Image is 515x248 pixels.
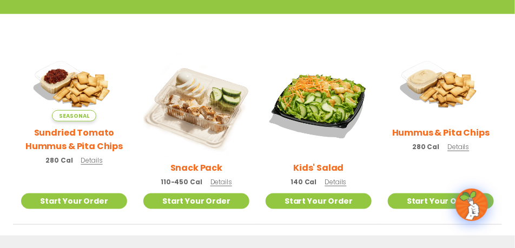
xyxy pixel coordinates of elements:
h2: Sundried Tomato Hummus & Pita Chips [21,126,127,153]
a: Start Your Order [388,193,494,209]
img: Product photo for Snack Pack [143,51,249,157]
img: Product photo for Sundried Tomato Hummus & Pita Chips [21,51,127,122]
a: Start Your Order [21,193,127,209]
a: Start Your Order [266,193,372,209]
h2: Kids' Salad [293,161,344,175]
span: Details [325,177,347,186]
span: Seasonal [52,110,96,122]
span: 280 Cal [45,156,72,165]
span: 110-450 Cal [161,177,202,187]
span: Details [448,142,470,151]
span: 140 Cal [290,177,316,187]
h2: Hummus & Pita Chips [392,126,490,139]
span: 280 Cal [412,142,439,152]
h2: Snack Pack [170,161,222,175]
a: Start Your Order [143,193,249,209]
img: Product photo for Hummus & Pita Chips [388,51,494,122]
img: Product photo for Kids’ Salad [266,51,372,157]
span: Details [81,156,103,165]
span: Details [210,177,232,186]
img: wpChatIcon [457,190,487,220]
